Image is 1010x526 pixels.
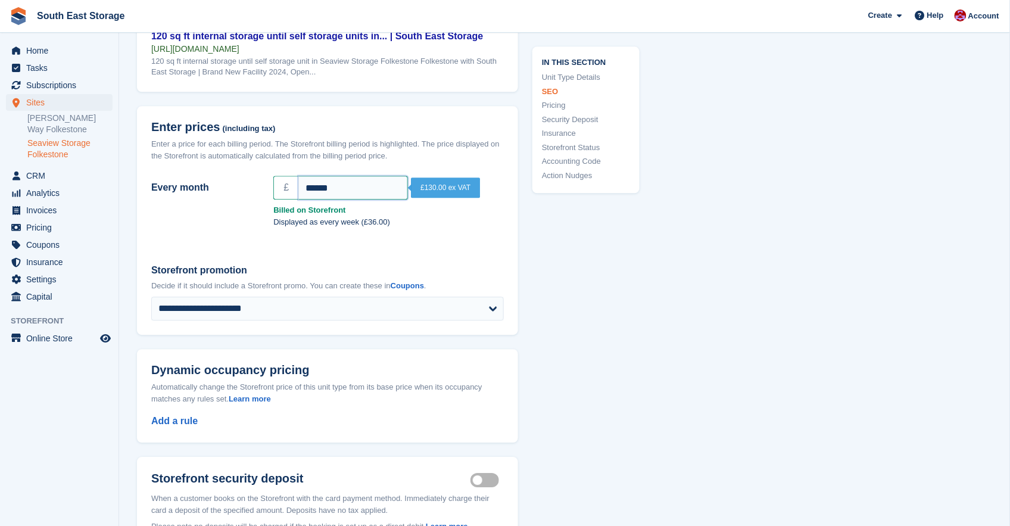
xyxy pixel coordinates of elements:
[542,114,630,126] a: Security Deposit
[229,394,271,403] a: Learn more
[6,330,113,347] a: menu
[273,204,504,216] strong: Billed on Storefront
[26,236,98,253] span: Coupons
[6,254,113,270] a: menu
[151,263,504,278] label: Storefront promotion
[26,167,98,184] span: CRM
[6,219,113,236] a: menu
[6,202,113,219] a: menu
[151,43,504,54] div: [URL][DOMAIN_NAME]
[26,94,98,111] span: Sites
[542,170,630,182] a: Action Nudges
[391,281,424,290] a: Coupons
[968,10,999,22] span: Account
[26,254,98,270] span: Insurance
[98,331,113,346] a: Preview store
[26,60,98,76] span: Tasks
[6,271,113,288] a: menu
[470,480,504,481] label: Security deposit on
[273,216,504,228] p: Displayed as every week (£36.00)
[6,94,113,111] a: menu
[26,202,98,219] span: Invoices
[151,138,504,161] div: Enter a price for each billing period. The Storefront billing period is highlighted. The price di...
[6,185,113,201] a: menu
[151,416,198,426] a: Add a rule
[927,10,944,21] span: Help
[151,280,504,292] p: Decide if it should include a Storefront promo. You can create these in .
[10,7,27,25] img: stora-icon-8386f47178a22dfd0bd8f6a31ec36ba5ce8667c1dd55bd0f319d3a0aa187defe.svg
[542,72,630,84] a: Unit Type Details
[151,56,504,77] div: 120 sq ft internal storage until self storage unit in Seaview Storage Folkestone Folkestone with ...
[542,100,630,112] a: Pricing
[26,219,98,236] span: Pricing
[26,42,98,59] span: Home
[11,315,119,327] span: Storefront
[151,381,504,404] div: Automatically change the Storefront price of this unit type from its base price when its occupanc...
[151,363,310,377] span: Dynamic occupancy pricing
[542,56,630,67] span: In this section
[151,471,470,485] h2: Storefront security deposit
[26,185,98,201] span: Analytics
[542,128,630,140] a: Insurance
[955,10,967,21] img: Roger Norris
[6,288,113,305] a: menu
[27,113,113,135] a: [PERSON_NAME] Way Folkestone
[26,330,98,347] span: Online Store
[223,125,276,133] span: (including tax)
[26,288,98,305] span: Capital
[27,138,113,160] a: Seaview Storage Folkestone
[542,142,630,154] a: Storefront Status
[6,236,113,253] a: menu
[542,86,630,98] a: SEO
[32,6,130,26] a: South East Storage
[6,167,113,184] a: menu
[26,77,98,94] span: Subscriptions
[151,29,504,43] div: 120 sq ft internal storage until self storage units in... | South East Storage
[151,493,504,516] p: When a customer books on the Storefront with the card payment method. Immediately charge their ca...
[6,77,113,94] a: menu
[542,156,630,168] a: Accounting Code
[151,180,259,195] label: Every month
[151,120,220,134] span: Enter prices
[26,271,98,288] span: Settings
[868,10,892,21] span: Create
[6,42,113,59] a: menu
[6,60,113,76] a: menu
